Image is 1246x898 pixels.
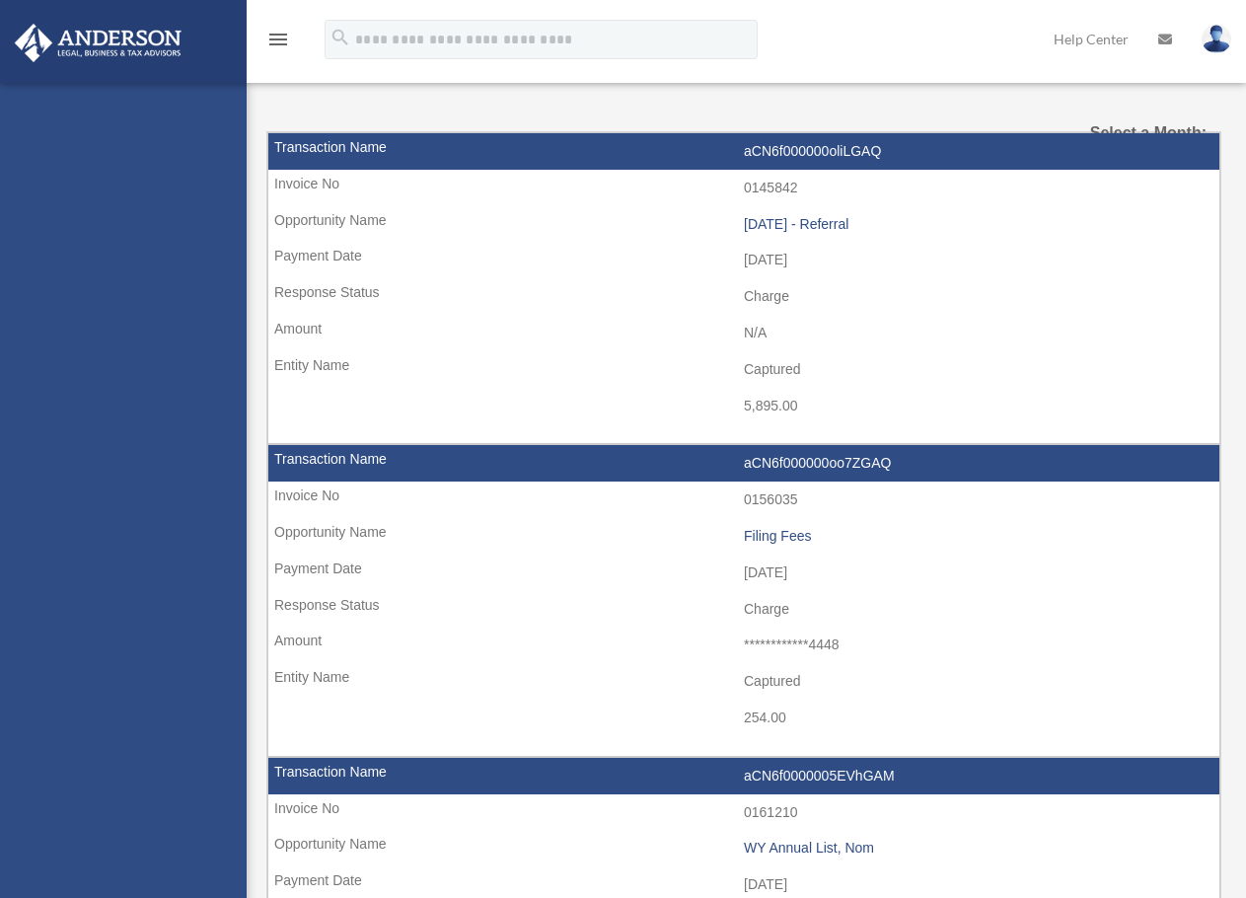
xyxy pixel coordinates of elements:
[268,663,1219,701] td: Captured
[268,555,1219,592] td: [DATE]
[9,24,187,62] img: Anderson Advisors Platinum Portal
[268,133,1219,171] td: aCN6f000000oliLGAQ
[1202,25,1231,53] img: User Pic
[268,445,1219,483] td: aCN6f000000oo7ZGAQ
[268,758,1219,795] td: aCN6f0000005EVhGAM
[268,278,1219,316] td: Charge
[266,35,290,51] a: menu
[268,170,1219,207] td: 0145842
[330,27,351,48] i: search
[744,528,1209,545] div: Filing Fees
[268,315,1219,352] td: N/A
[268,700,1219,737] td: 254.00
[268,351,1219,389] td: Captured
[268,388,1219,425] td: 5,895.00
[268,794,1219,832] td: 0161210
[268,591,1219,629] td: Charge
[1077,119,1207,147] label: Select a Month:
[268,482,1219,519] td: 0156035
[268,242,1219,279] td: [DATE]
[266,28,290,51] i: menu
[744,216,1209,233] div: [DATE] - Referral
[744,840,1209,857] div: WY Annual List, Nom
